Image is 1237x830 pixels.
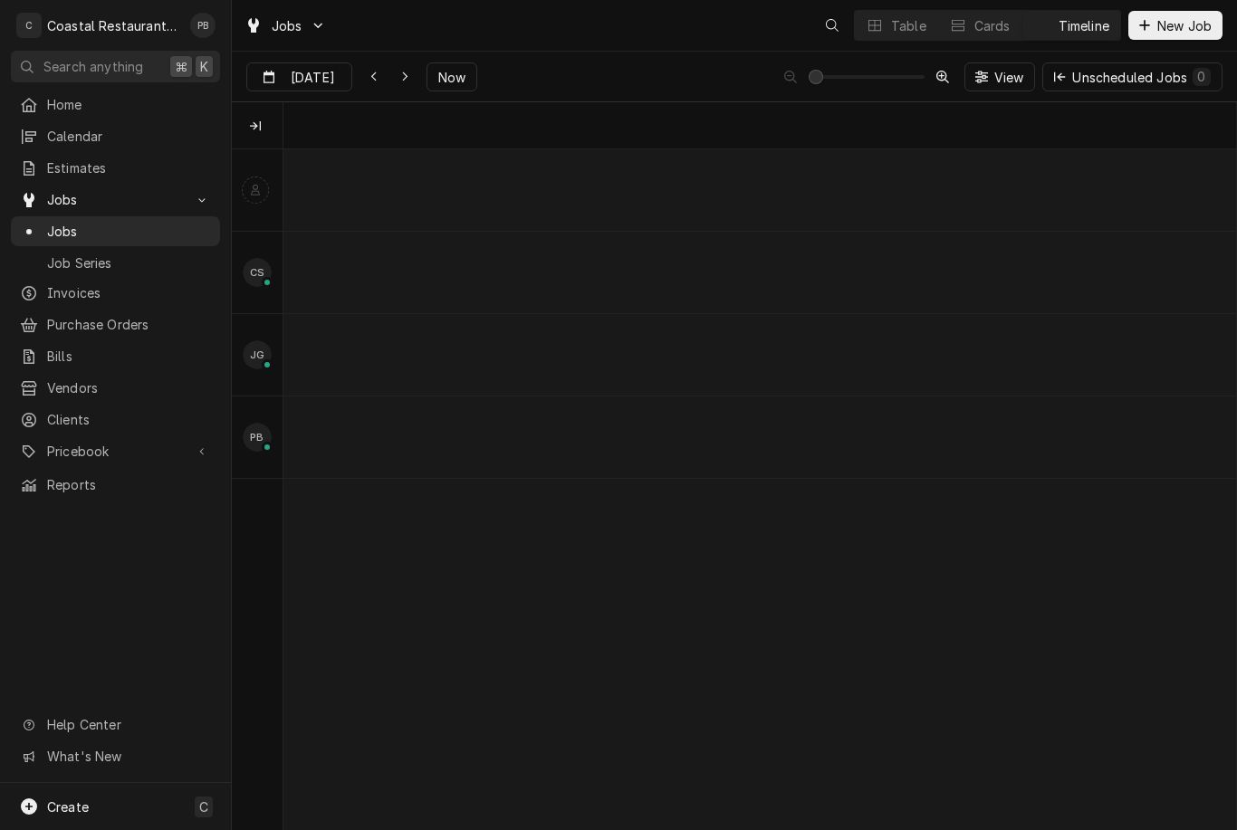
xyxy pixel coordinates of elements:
span: Job Series [47,253,211,272]
div: Table [891,16,926,35]
div: Chris Sockriter's Avatar [243,258,272,287]
div: James Gatton's Avatar [243,340,272,369]
span: View [991,68,1028,87]
button: Now [427,62,477,91]
span: Invoices [47,283,211,302]
span: Vendors [47,378,211,397]
div: Timeline [1059,16,1109,35]
a: Go to Help Center [11,710,220,739]
div: JG [243,340,272,369]
div: PB [190,13,216,38]
a: Reports [11,470,220,500]
span: What's New [47,747,209,766]
span: New Job [1154,16,1215,35]
div: Unscheduled Jobs [1072,68,1211,87]
button: [DATE] [246,62,352,91]
span: ⌘ [175,57,187,76]
a: Calendar [11,121,220,151]
span: Estimates [47,158,211,177]
span: C [199,797,208,816]
a: Clients [11,405,220,434]
span: Bills [47,347,211,366]
span: Home [47,95,211,114]
span: Clients [47,410,211,429]
span: Calendar [47,127,211,146]
div: C [16,13,42,38]
a: Invoices [11,278,220,308]
button: Unscheduled Jobs0 [1042,62,1223,91]
span: Now [435,68,469,87]
div: Technicians column. SPACE for context menu [232,102,286,149]
button: New Job [1128,11,1223,40]
div: Coastal Restaurant Repair [47,16,180,35]
a: Jobs [11,216,220,246]
a: Purchase Orders [11,310,220,339]
a: Go to Jobs [237,11,333,41]
span: Purchase Orders [47,315,211,334]
a: Vendors [11,373,220,403]
span: Reports [47,475,211,494]
div: Cards [974,16,1011,35]
a: Home [11,90,220,119]
div: normal [283,149,1236,830]
span: Jobs [47,222,211,241]
div: 0 [1196,67,1207,86]
a: Job Series [11,248,220,278]
span: Jobs [272,16,302,35]
div: Phill Blush's Avatar [243,423,272,452]
button: View [964,62,1036,91]
a: Bills [11,341,220,371]
button: Open search [818,11,847,40]
a: Go to What's New [11,741,220,771]
div: PB [243,423,272,452]
a: Estimates [11,153,220,183]
span: Create [47,799,89,815]
div: CS [243,258,272,287]
span: Help Center [47,715,209,734]
span: Pricebook [47,442,184,461]
a: Go to Jobs [11,185,220,215]
div: left [232,149,283,830]
span: Search anything [43,57,143,76]
button: Search anything⌘K [11,51,220,82]
span: K [200,57,208,76]
a: Go to Pricebook [11,436,220,466]
span: Jobs [47,190,184,209]
div: Phill Blush's Avatar [190,13,216,38]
